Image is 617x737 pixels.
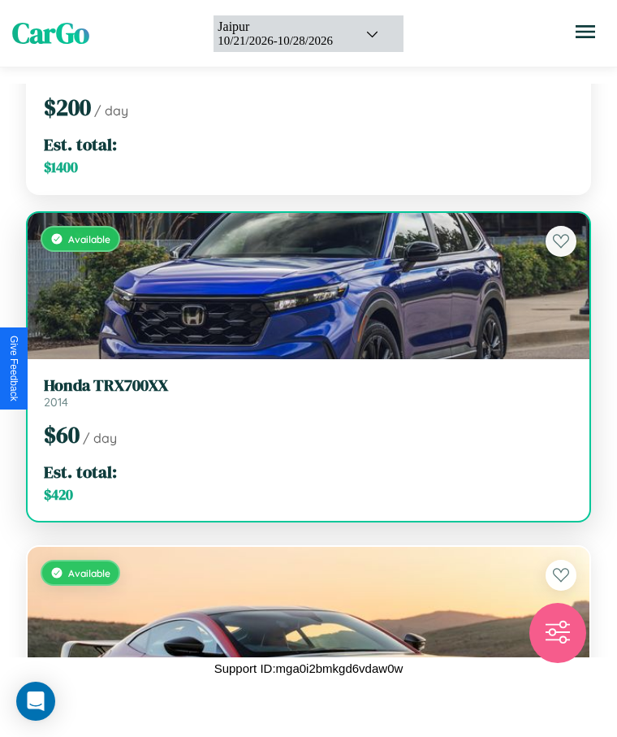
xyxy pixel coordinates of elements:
[16,682,55,721] div: Open Intercom Messenger
[44,375,573,395] h3: Honda TRX700XX
[44,395,68,410] span: 2014
[44,419,80,450] span: $ 60
[12,14,89,53] span: CarGo
[83,430,117,446] span: / day
[218,20,344,34] div: Jaipur
[44,92,91,123] span: $ 200
[44,132,117,156] span: Est. total:
[8,336,19,401] div: Give Feedback
[94,102,128,119] span: / day
[214,657,403,679] p: Support ID: mga0i2bmkgd6vdaw0w
[44,485,73,505] span: $ 420
[68,567,110,579] span: Available
[218,34,344,48] div: 10 / 21 / 2026 - 10 / 28 / 2026
[44,460,117,483] span: Est. total:
[44,158,78,177] span: $ 1400
[68,233,110,245] span: Available
[44,375,573,410] a: Honda TRX700XX2014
